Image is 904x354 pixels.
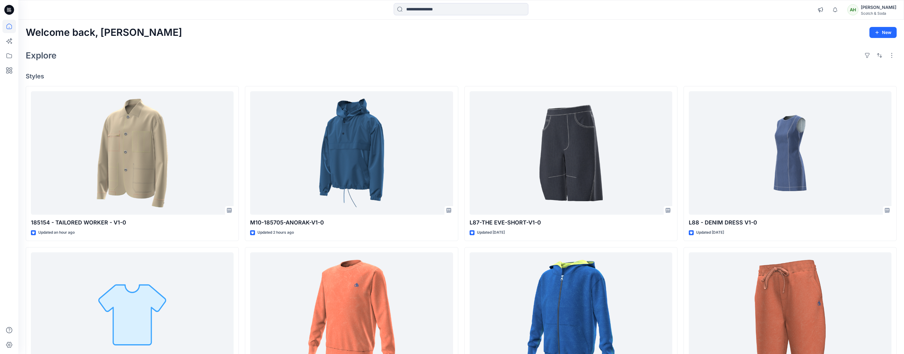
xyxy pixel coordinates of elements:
a: L88 - DENIM DRESS V1-0 [689,91,891,215]
a: M10-185705-ANORAK-V1-0 [250,91,453,215]
button: New [869,27,897,38]
div: AH [847,4,858,15]
p: M10-185705-ANORAK-V1-0 [250,218,453,227]
p: Updated an hour ago [38,229,75,236]
a: L87-THE EVE-SHORT-V1-0 [470,91,672,215]
p: Updated [DATE] [696,229,724,236]
div: [PERSON_NAME] [861,4,896,11]
a: 185154 - TAILORED WORKER - V1-0 [31,91,234,215]
p: Updated 2 hours ago [257,229,294,236]
h2: Welcome back, [PERSON_NAME] [26,27,182,38]
p: L88 - DENIM DRESS V1-0 [689,218,891,227]
p: 185154 - TAILORED WORKER - V1-0 [31,218,234,227]
p: L87-THE EVE-SHORT-V1-0 [470,218,672,227]
div: Scotch & Soda [861,11,896,16]
h2: Explore [26,51,57,60]
p: Updated [DATE] [477,229,505,236]
h4: Styles [26,73,897,80]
